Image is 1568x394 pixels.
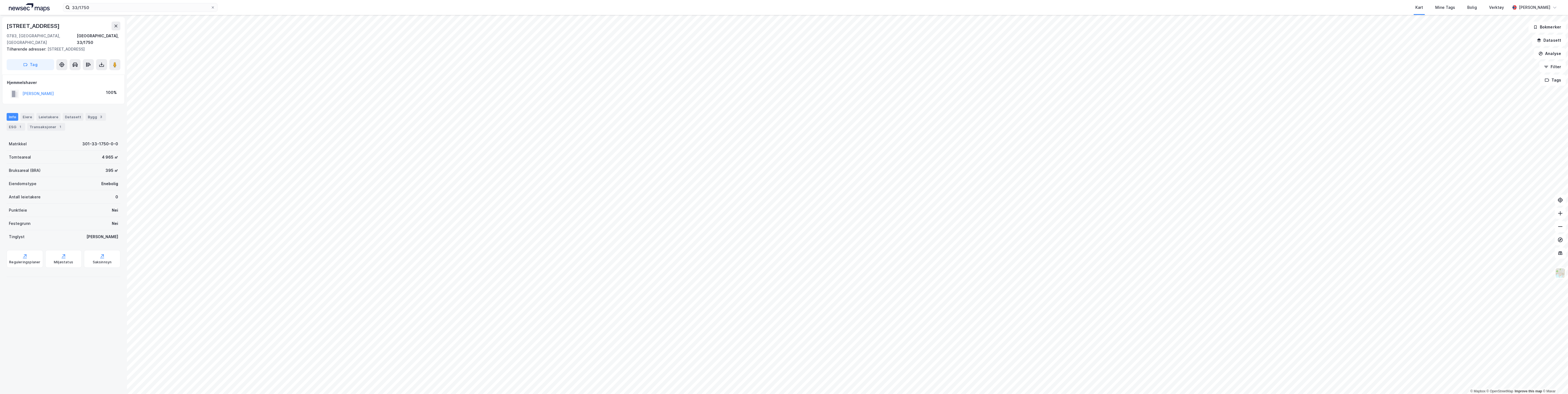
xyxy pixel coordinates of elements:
div: 301-33-1750-0-0 [82,141,118,147]
div: Verktøy [1489,4,1504,11]
div: [PERSON_NAME] [1519,4,1550,11]
div: Kart [1415,4,1423,11]
div: Bruksareal (BRA) [9,167,41,174]
a: Improve this map [1515,389,1542,393]
div: Leietakere [36,113,60,121]
div: [STREET_ADDRESS] [7,46,116,52]
div: Hjemmelshaver [7,79,120,86]
div: 395 ㎡ [105,167,118,174]
div: Antall leietakere [9,194,41,200]
div: Reguleringsplaner [9,260,40,264]
div: Matrikkel [9,141,27,147]
div: Bygg [86,113,106,121]
button: Tags [1540,75,1566,86]
img: Z [1555,268,1566,278]
div: [STREET_ADDRESS] [7,22,61,30]
input: Søk på adresse, matrikkel, gårdeiere, leietakere eller personer [70,3,211,12]
div: 3 [98,114,104,120]
div: 4 965 ㎡ [102,154,118,161]
span: Tilhørende adresser: [7,47,47,51]
div: Tinglyst [9,233,25,240]
div: Info [7,113,18,121]
div: Saksinnsyn [93,260,112,264]
div: Miljøstatus [54,260,73,264]
div: Nei [112,220,118,227]
div: [PERSON_NAME] [86,233,118,240]
div: Bolig [1467,4,1477,11]
div: Eiere [20,113,34,121]
div: 0783, [GEOGRAPHIC_DATA], [GEOGRAPHIC_DATA] [7,33,77,46]
button: Tag [7,59,54,70]
button: Bokmerker [1529,22,1566,33]
div: Punktleie [9,207,27,214]
div: 100% [106,89,117,96]
div: Tomteareal [9,154,31,161]
div: 0 [115,194,118,200]
div: [GEOGRAPHIC_DATA], 33/1750 [77,33,120,46]
div: 1 [17,124,23,130]
div: Datasett [63,113,83,121]
img: logo.a4113a55bc3d86da70a041830d287a7e.svg [9,3,50,12]
div: Kontrollprogram for chat [1540,367,1568,394]
iframe: Chat Widget [1540,367,1568,394]
a: Mapbox [1470,389,1485,393]
div: Transaksjoner [27,123,65,131]
div: Mine Tags [1435,4,1455,11]
div: Enebolig [101,180,118,187]
div: Eiendomstype [9,180,36,187]
button: Filter [1539,61,1566,72]
button: Datasett [1532,35,1566,46]
a: OpenStreetMap [1487,389,1513,393]
div: Nei [112,207,118,214]
div: 1 [57,124,63,130]
div: ESG [7,123,25,131]
button: Analyse [1534,48,1566,59]
div: Festegrunn [9,220,30,227]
